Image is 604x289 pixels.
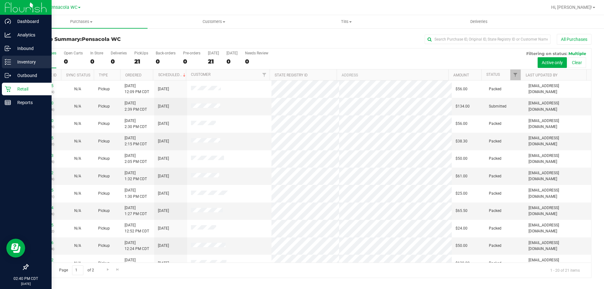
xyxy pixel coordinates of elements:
span: Not Applicable [74,243,81,248]
a: 12009995 [36,136,53,140]
span: [EMAIL_ADDRESS][DOMAIN_NAME] [528,83,587,95]
a: 12009923 [36,153,53,158]
span: Packed [489,243,501,249]
div: 21 [208,58,219,65]
a: 12006582 [36,258,53,262]
span: Tills [280,19,412,25]
button: N/A [74,121,81,127]
span: Pickup [98,138,110,144]
span: [DATE] 1:32 PM CDT [125,170,147,182]
a: State Registry ID [275,73,308,77]
span: Purchases [15,19,148,25]
span: [EMAIL_ADDRESS][DOMAIN_NAME] [528,153,587,165]
div: [DATE] [226,51,238,55]
span: Pensacola WC [82,36,121,42]
span: Hi, [PERSON_NAME]! [551,5,592,10]
inline-svg: Reports [5,99,11,106]
span: Customers [148,19,280,25]
a: 12009635 [36,188,53,192]
span: [DATE] 12:52 PM CDT [125,222,149,234]
span: Not Applicable [74,261,81,265]
div: 21 [134,58,148,65]
span: 1 - 20 of 21 items [545,265,585,275]
span: [DATE] 1:27 PM CDT [125,205,147,217]
span: [DATE] [158,173,169,179]
span: $134.00 [456,103,470,109]
th: Address [337,69,448,81]
a: Customer [191,72,210,77]
span: Not Applicable [74,174,81,178]
span: Pickup [98,225,110,231]
span: Not Applicable [74,191,81,196]
span: [DATE] [158,138,169,144]
span: Packed [489,225,501,231]
span: [DATE] [158,121,169,127]
p: 02:40 PM CDT [3,276,49,281]
span: Not Applicable [74,139,81,143]
span: Not Applicable [74,121,81,126]
span: [DATE] 1:30 PM CDT [125,187,147,199]
span: [DATE] [158,156,169,162]
a: 12010220 [36,101,53,105]
span: Pensacola WC [48,5,77,10]
a: Scheduled [158,73,187,77]
span: $139.00 [456,260,470,266]
div: Pre-orders [183,51,200,55]
span: Not Applicable [74,156,81,161]
span: $56.00 [456,86,467,92]
span: [DATE] 2:15 PM CDT [125,135,147,147]
input: Search Purchase ID, Original ID, State Registry ID or Customer Name... [425,35,551,44]
button: N/A [74,191,81,197]
span: [EMAIL_ADDRESS][DOMAIN_NAME] [528,187,587,199]
span: [DATE] [158,86,169,92]
span: [EMAIL_ADDRESS][DOMAIN_NAME] [528,205,587,217]
a: Purchases [15,15,148,28]
span: [DATE] [158,103,169,109]
div: 0 [226,58,238,65]
span: Filtering on status: [526,51,567,56]
iframe: Resource center [6,239,25,258]
div: Back-orders [156,51,176,55]
span: Pickup [98,121,110,127]
span: $38.30 [456,138,467,144]
span: [EMAIL_ADDRESS][DOMAIN_NAME] [528,257,587,269]
p: Reports [11,99,49,106]
span: Pickup [98,243,110,249]
a: Tills [280,15,412,28]
span: Packed [489,260,501,266]
span: Pickup [98,260,110,266]
div: 0 [245,58,268,65]
button: N/A [74,225,81,231]
span: Deliveries [462,19,496,25]
span: [DATE] 12:09 PM CDT [125,83,149,95]
p: Outbound [11,72,49,79]
button: Active only [538,57,567,68]
span: Pickup [98,86,110,92]
a: Amount [453,73,469,77]
a: Type [99,73,108,77]
inline-svg: Outbound [5,72,11,79]
a: Ordered [125,73,142,77]
span: $25.00 [456,191,467,197]
span: [EMAIL_ADDRESS][DOMAIN_NAME] [528,135,587,147]
span: Packed [489,191,501,197]
span: [DATE] [158,260,169,266]
a: Go to the last page [113,265,122,274]
button: N/A [74,103,81,109]
button: N/A [74,173,81,179]
span: $24.00 [456,225,467,231]
span: [EMAIL_ADDRESS][DOMAIN_NAME] [528,222,587,234]
span: [DATE] 2:05 PM CDT [125,153,147,165]
span: Not Applicable [74,226,81,231]
div: 0 [183,58,200,65]
a: 12009056 [36,241,53,245]
input: 1 [72,265,83,275]
p: Retail [11,85,49,93]
button: N/A [74,138,81,144]
a: Go to the next page [103,265,112,274]
span: [DATE] [158,243,169,249]
span: Not Applicable [74,104,81,108]
p: Inbound [11,45,49,52]
a: Filter [259,69,270,80]
div: Needs Review [245,51,268,55]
